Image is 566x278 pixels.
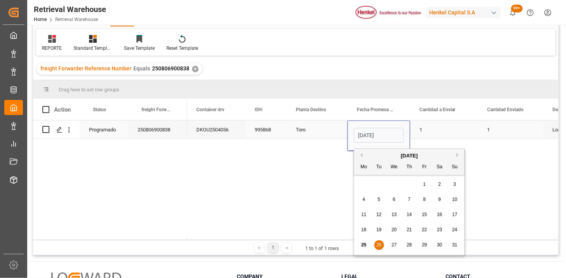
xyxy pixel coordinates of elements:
button: Henkel Capital S.A [426,5,504,20]
span: 12 [376,212,381,217]
span: 6 [393,197,396,202]
div: Choose Friday, August 22nd, 2025 [420,225,430,235]
span: 20 [391,227,397,233]
div: 1 to 1 of 1 rows [305,245,339,252]
span: 17 [452,212,457,217]
span: 22 [422,227,427,233]
span: 1 [423,182,426,187]
div: Fr [420,163,430,172]
span: 10 [452,197,457,202]
span: 31 [452,242,457,248]
span: freight Forwarder Reference Number [40,65,131,72]
div: REPORTE [42,45,62,52]
span: 25 [361,242,366,248]
span: Container drv [196,107,224,112]
div: Choose Sunday, August 31st, 2025 [450,240,460,250]
div: Save Template [124,45,155,52]
button: Next Month [456,153,461,157]
div: Su [450,163,460,172]
span: 26 [376,242,381,248]
div: Choose Wednesday, August 6th, 2025 [390,195,399,205]
span: 23 [437,227,442,233]
div: Choose Friday, August 29th, 2025 [420,240,430,250]
div: Choose Monday, August 11th, 2025 [359,210,369,220]
div: Choose Sunday, August 3rd, 2025 [450,180,460,189]
div: DKOU2504056 [187,121,245,138]
span: 11 [361,212,366,217]
div: Choose Monday, August 18th, 2025 [359,225,369,235]
div: Choose Sunday, August 24th, 2025 [450,225,460,235]
div: Press SPACE to select this row. [33,121,187,139]
span: Cantidad Enviado [487,107,524,112]
span: 3 [454,182,456,187]
div: month 2025-08 [356,177,463,253]
span: 250806900838 [152,65,189,72]
div: Reset Template [166,45,198,52]
div: 1 [410,121,478,138]
div: Choose Saturday, August 16th, 2025 [435,210,445,220]
div: Choose Wednesday, August 20th, 2025 [390,225,399,235]
span: Drag here to set row groups [59,87,119,93]
div: 250806900838 [128,121,187,138]
div: 1 [268,243,278,253]
div: We [390,163,399,172]
span: 99+ [511,5,523,12]
span: Planta Destino [296,107,326,112]
span: 29 [422,242,427,248]
span: 16 [437,212,442,217]
div: Tu [374,163,384,172]
div: Choose Monday, August 25th, 2025 [359,240,369,250]
div: Standard Templates [73,45,112,52]
div: Choose Sunday, August 10th, 2025 [450,195,460,205]
div: Action [54,106,71,113]
div: Choose Sunday, August 17th, 2025 [450,210,460,220]
div: Choose Saturday, August 30th, 2025 [435,240,445,250]
div: Choose Thursday, August 28th, 2025 [405,240,414,250]
span: 14 [407,212,412,217]
span: freight Forwarder Reference Number drv [141,107,171,112]
button: show 100 new notifications [504,4,522,21]
div: Toro [286,121,348,138]
span: 4 [363,197,365,202]
div: Choose Thursday, August 21st, 2025 [405,225,414,235]
span: 30 [437,242,442,248]
span: 9 [438,197,441,202]
div: Retrieval Warehouse [34,3,106,15]
span: 2 [438,182,441,187]
span: Cantidad a Enviar [419,107,456,112]
div: Choose Monday, August 4th, 2025 [359,195,369,205]
span: 15 [422,212,427,217]
div: 1 [478,121,543,138]
span: 28 [407,242,412,248]
div: Choose Friday, August 15th, 2025 [420,210,430,220]
span: 18 [361,227,366,233]
span: 19 [376,227,381,233]
div: Choose Thursday, August 14th, 2025 [405,210,414,220]
div: ✕ [192,66,199,72]
div: 995868 [245,121,286,138]
div: Choose Wednesday, August 13th, 2025 [390,210,399,220]
div: Choose Saturday, August 2nd, 2025 [435,180,445,189]
div: Choose Thursday, August 7th, 2025 [405,195,414,205]
div: Programado [80,121,128,138]
span: IDH [255,107,262,112]
div: Choose Tuesday, August 12th, 2025 [374,210,384,220]
span: 21 [407,227,412,233]
span: 13 [391,212,397,217]
div: [DATE] [354,152,465,160]
div: Choose Tuesday, August 26th, 2025 [374,240,384,250]
button: Previous Month [358,153,363,157]
span: Equals [133,65,150,72]
span: 5 [378,197,381,202]
div: Choose Tuesday, August 5th, 2025 [374,195,384,205]
div: Choose Wednesday, August 27th, 2025 [390,240,399,250]
div: Choose Friday, August 8th, 2025 [420,195,430,205]
div: Choose Saturday, August 9th, 2025 [435,195,445,205]
div: Choose Tuesday, August 19th, 2025 [374,225,384,235]
span: Status [93,107,106,112]
span: 27 [391,242,397,248]
div: Choose Saturday, August 23rd, 2025 [435,225,445,235]
span: Fecha Promesa de Entrega [357,107,394,112]
div: Th [405,163,414,172]
div: Henkel Capital S.A [426,7,501,18]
